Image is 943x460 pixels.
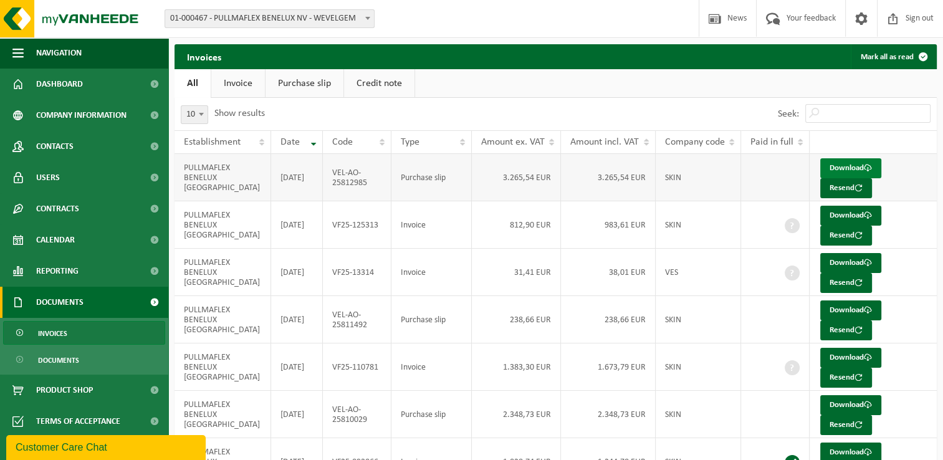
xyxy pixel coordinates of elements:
[271,201,323,249] td: [DATE]
[830,448,864,456] font: Download
[561,154,655,201] td: 3.265,54 EUR
[271,154,323,201] td: [DATE]
[280,137,300,147] span: Date
[472,249,561,296] td: 31,41 EUR
[6,433,208,460] iframe: chat widget
[851,44,936,69] button: Mark all as read
[165,9,375,28] span: 01-000467 - PULLMAFLEX BENELUX NV - WEVELGEM
[175,343,271,391] td: PULLMAFLEX BENELUX [GEOGRAPHIC_DATA]
[472,201,561,249] td: 812,90 EUR
[184,137,241,147] span: Establishment
[175,249,271,296] td: PULLMAFLEX BENELUX [GEOGRAPHIC_DATA]
[38,322,67,345] span: Invoices
[401,137,419,147] span: Type
[323,343,391,391] td: VF25-110781
[175,296,271,343] td: PULLMAFLEX BENELUX [GEOGRAPHIC_DATA]
[570,137,639,147] span: Amount incl. VAT
[656,296,741,343] td: SKIN
[36,162,60,193] span: Users
[344,69,414,98] a: Credit note
[820,415,872,435] button: Resend
[820,206,881,226] a: Download
[332,137,353,147] span: Code
[175,391,271,438] td: PULLMAFLEX BENELUX [GEOGRAPHIC_DATA]
[38,348,79,372] span: Documents
[561,249,655,296] td: 38,01 EUR
[656,249,741,296] td: VES
[820,178,872,198] button: Resend
[778,109,799,119] label: Seek:
[36,375,93,406] span: Product Shop
[323,391,391,438] td: VEL-AO-25810029
[36,69,83,100] span: Dashboard
[472,296,561,343] td: 238,66 EUR
[391,249,472,296] td: Invoice
[181,105,208,124] span: 10
[3,348,165,371] a: Documents
[391,343,472,391] td: Invoice
[323,154,391,201] td: VEL-AO-25812985
[271,249,323,296] td: [DATE]
[665,137,725,147] span: Company code
[830,353,864,362] font: Download
[820,273,872,293] button: Resend
[820,348,881,368] a: Download
[36,287,84,318] span: Documents
[656,391,741,438] td: SKIN
[323,249,391,296] td: VF25-13314
[820,158,881,178] a: Download
[271,296,323,343] td: [DATE]
[391,296,472,343] td: Purchase slip
[323,201,391,249] td: VF25-125313
[830,211,864,219] font: Download
[472,391,561,438] td: 2.348,73 EUR
[830,184,854,192] font: Resend
[830,421,854,429] font: Resend
[175,154,271,201] td: PULLMAFLEX BENELUX [GEOGRAPHIC_DATA]
[3,321,165,345] a: Invoices
[214,108,265,118] label: Show results
[391,201,472,249] td: Invoice
[36,193,79,224] span: Contracts
[656,201,741,249] td: SKIN
[36,100,127,131] span: Company information
[175,201,271,249] td: PULLMAFLEX BENELUX [GEOGRAPHIC_DATA]
[561,391,655,438] td: 2.348,73 EUR
[561,343,655,391] td: 1.673,79 EUR
[830,326,854,334] font: Resend
[830,164,864,172] font: Download
[656,154,741,201] td: SKIN
[266,69,343,98] a: Purchase slip
[472,343,561,391] td: 1.383,30 EUR
[211,69,265,98] a: Invoice
[820,395,881,415] a: Download
[36,224,75,256] span: Calendar
[271,391,323,438] td: [DATE]
[323,296,391,343] td: VEL-AO-25811492
[861,53,914,61] font: Mark all as read
[820,226,872,246] button: Resend
[271,343,323,391] td: [DATE]
[750,137,793,147] span: Paid in full
[472,154,561,201] td: 3.265,54 EUR
[561,296,655,343] td: 238,66 EUR
[391,391,472,438] td: Purchase slip
[181,106,208,123] span: 10
[561,201,655,249] td: 983,61 EUR
[820,320,872,340] button: Resend
[175,44,234,69] h2: Invoices
[36,406,120,437] span: Terms of acceptance
[36,131,74,162] span: Contacts
[820,300,881,320] a: Download
[830,373,854,381] font: Resend
[830,401,864,409] font: Download
[165,10,374,27] span: 01-000467 - PULLMAFLEX BENELUX NV - WEVELGEM
[36,256,79,287] span: Reporting
[830,231,854,239] font: Resend
[830,306,864,314] font: Download
[820,368,872,388] button: Resend
[36,37,82,69] span: Navigation
[820,253,881,273] a: Download
[481,137,545,147] span: Amount ex. VAT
